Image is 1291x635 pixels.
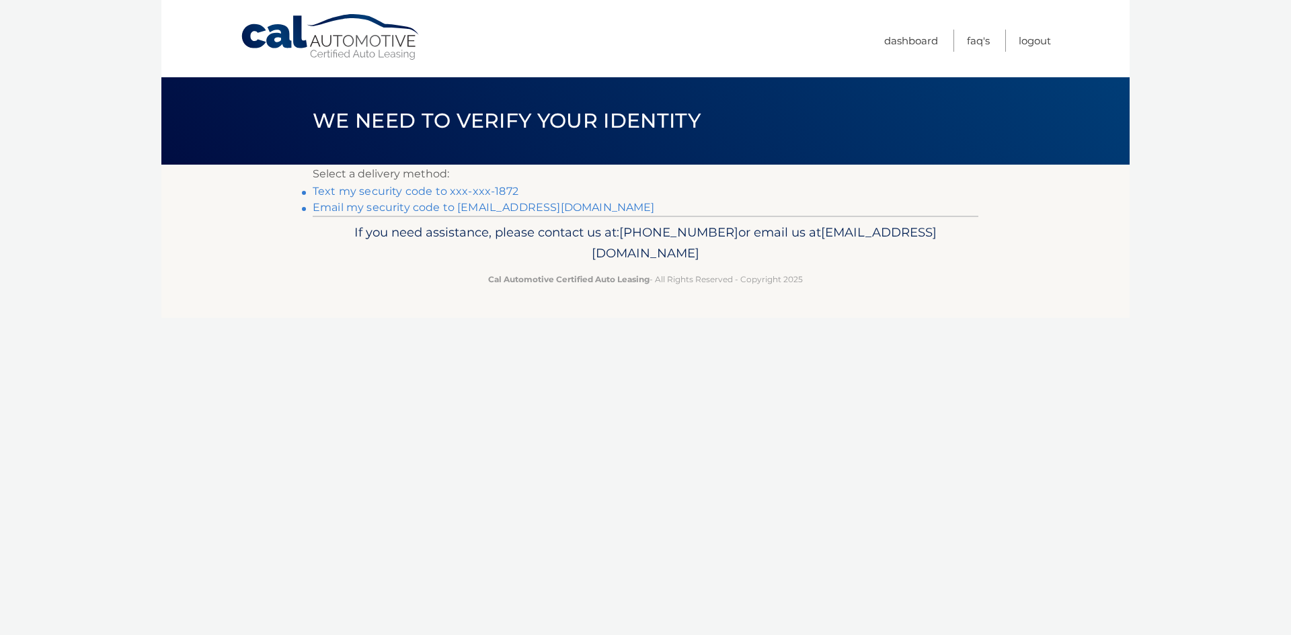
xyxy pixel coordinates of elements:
[313,165,978,183] p: Select a delivery method:
[313,201,655,214] a: Email my security code to [EMAIL_ADDRESS][DOMAIN_NAME]
[313,108,701,133] span: We need to verify your identity
[488,274,650,284] strong: Cal Automotive Certified Auto Leasing
[313,185,518,198] a: Text my security code to xxx-xxx-1872
[240,13,422,61] a: Cal Automotive
[967,30,990,52] a: FAQ's
[1019,30,1051,52] a: Logout
[321,222,970,265] p: If you need assistance, please contact us at: or email us at
[884,30,938,52] a: Dashboard
[321,272,970,286] p: - All Rights Reserved - Copyright 2025
[619,224,738,240] span: [PHONE_NUMBER]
